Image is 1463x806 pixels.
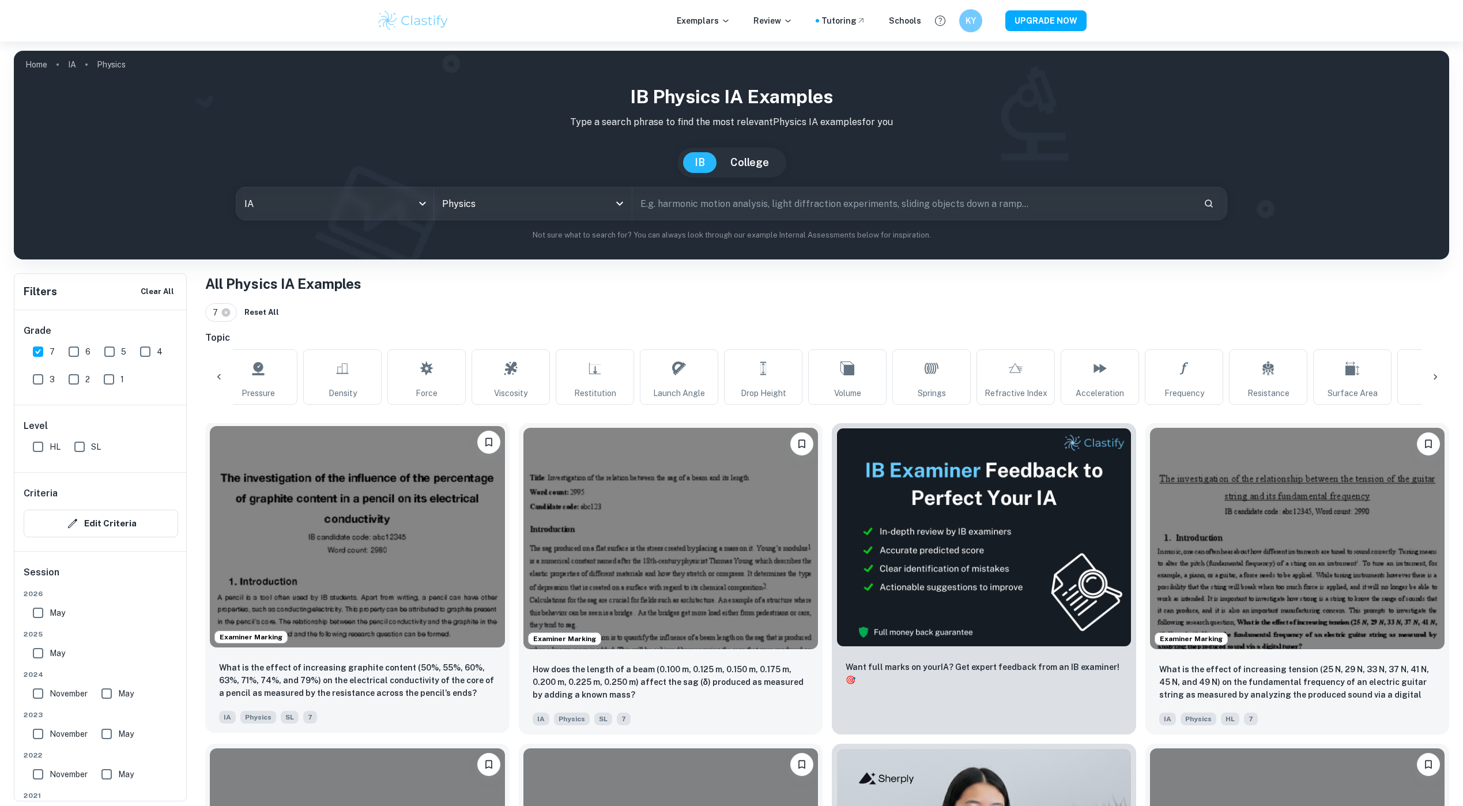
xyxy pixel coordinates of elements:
span: 4 [157,345,163,358]
button: KY [959,9,982,32]
span: Examiner Marking [1155,634,1227,644]
span: HL [1221,713,1239,725]
span: 2026 [24,589,178,599]
span: Launch Angle [653,387,705,400]
button: Help and Feedback [930,11,950,31]
button: Bookmark [1417,432,1440,455]
span: 2025 [24,629,178,639]
span: Acceleration [1076,387,1124,400]
span: May [50,647,65,660]
p: What is the effect of increasing graphite content (50%, 55%, 60%, 63%, 71%, 74%, and 79%) on the ... [219,661,496,699]
a: Schools [889,14,921,27]
a: Home [25,57,47,73]
button: Bookmark [477,431,500,454]
input: E.g. harmonic motion analysis, light diffraction experiments, sliding objects down a ramp... [632,187,1194,220]
span: Surface Area [1328,387,1378,400]
span: 2023 [24,710,178,720]
span: 5 [121,345,126,358]
span: IA [219,711,236,724]
span: Examiner Marking [215,632,287,642]
span: Refractive Index [985,387,1047,400]
h6: Level [24,419,178,433]
span: May [118,728,134,740]
span: May [118,687,134,700]
span: 6 [85,345,91,358]
span: Physics [1181,713,1216,725]
span: 1 [120,373,124,386]
p: Physics [97,58,126,71]
p: What is the effect of increasing tension (25 N, 29 N, 33 N, 37 N, 41 N, 45 N, and 49 N) on the fu... [1159,663,1436,702]
h6: Filters [24,284,57,300]
button: UPGRADE NOW [1005,10,1087,31]
span: 7 [303,711,317,724]
div: 7 [205,303,237,322]
span: 7 [213,306,223,319]
p: Want full marks on your IA ? Get expert feedback from an IB examiner! [846,661,1122,686]
span: Drop Height [741,387,786,400]
img: Thumbnail [836,428,1132,647]
span: SL [91,440,101,453]
span: Force [416,387,438,400]
a: Examiner MarkingBookmarkHow does the length of a beam (0.100 m, 0.125 m, 0.150 m, 0.175 m, 0.200 ... [519,423,823,735]
span: 2024 [24,669,178,680]
div: IA [236,187,434,220]
span: May [50,607,65,619]
span: 🎯 [846,675,855,684]
img: Physics IA example thumbnail: What is the effect of increasing graphit [210,426,505,647]
span: Volume [834,387,861,400]
span: Physics [240,711,276,724]
span: 2022 [24,750,178,760]
button: IB [683,152,717,173]
span: Restitution [574,387,616,400]
span: Examiner Marking [529,634,601,644]
p: Type a search phrase to find the most relevant Physics IA examples for you [23,115,1440,129]
span: 2021 [24,790,178,801]
p: Review [753,14,793,27]
a: Clastify logo [376,9,450,32]
a: Examiner MarkingBookmarkWhat is the effect of increasing graphite content (50%, 55%, 60%, 63%, 71... [205,423,510,735]
button: Open [612,195,628,212]
span: Resistance [1247,387,1289,400]
span: Pressure [242,387,275,400]
h6: Topic [205,331,1449,345]
a: IA [68,57,76,73]
button: Edit Criteria [24,510,178,537]
p: How does the length of a beam (0.100 m, 0.125 m, 0.150 m, 0.175 m, 0.200 m, 0.225 m, 0.250 m) aff... [533,663,809,701]
p: Not sure what to search for? You can always look through our example Internal Assessments below f... [23,229,1440,241]
span: Density [329,387,357,400]
a: Examiner MarkingBookmarkWhat is the effect of increasing tension (25 N, 29 N, 33 N, 37 N, 41 N, 4... [1145,423,1450,735]
h6: KY [964,14,978,27]
span: 7 [617,713,631,725]
span: 2 [85,373,90,386]
h6: Criteria [24,487,58,500]
span: 7 [1244,713,1258,725]
h6: Grade [24,324,178,338]
a: ThumbnailWant full marks on yourIA? Get expert feedback from an IB examiner! [832,423,1136,735]
span: Physics [554,713,590,725]
span: IA [1159,713,1176,725]
button: Bookmark [1417,753,1440,776]
h6: Session [24,566,178,589]
span: 3 [50,373,55,386]
span: SL [594,713,612,725]
img: Physics IA example thumbnail: How does the length of a beam (0.100 m, [523,428,819,649]
span: May [118,768,134,781]
h1: IB Physics IA examples [23,83,1440,111]
span: November [50,687,88,700]
span: Springs [918,387,946,400]
span: Viscosity [494,387,527,400]
button: College [719,152,780,173]
span: November [50,728,88,740]
span: November [50,768,88,781]
button: Bookmark [477,753,500,776]
span: Frequency [1164,387,1204,400]
span: 7 [50,345,55,358]
a: Tutoring [821,14,866,27]
span: HL [50,440,61,453]
button: Bookmark [790,753,813,776]
span: IA [533,713,549,725]
button: Bookmark [790,432,813,455]
img: Physics IA example thumbnail: What is the effect of increasing tension [1150,428,1445,649]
